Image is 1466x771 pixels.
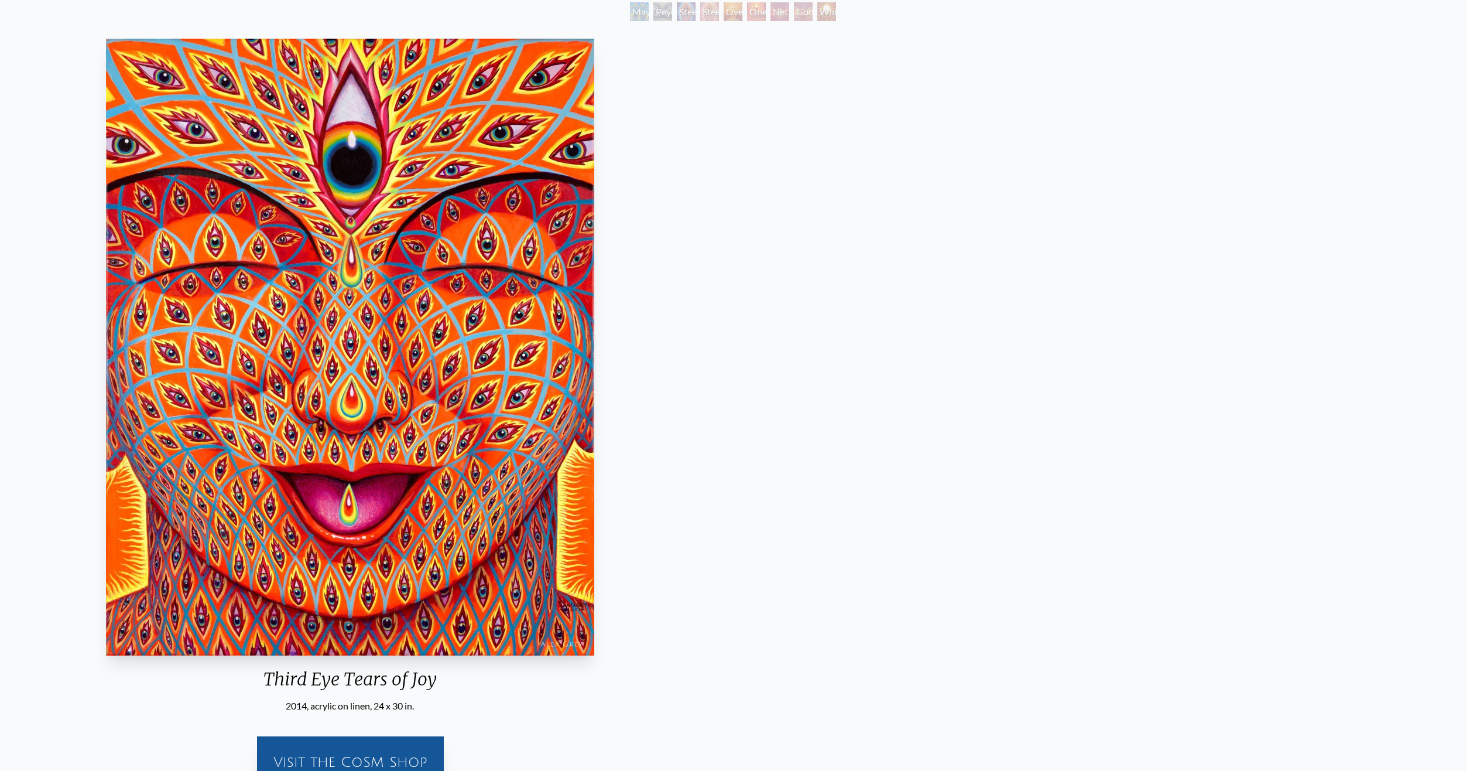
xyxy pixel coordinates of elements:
[653,2,672,21] div: Peyote Being
[677,2,696,21] div: Steeplehead 1
[817,2,836,21] div: White Light
[700,2,719,21] div: Steeplehead 2
[101,699,600,713] div: 2014, acrylic on linen, 24 x 30 in.
[770,2,789,21] div: Net of Being
[106,39,595,656] img: Third-Eye-Tears-of-Joy-2014-Alex-Grey-watermarked.jpg
[794,2,813,21] div: Godself
[747,2,766,21] div: One
[101,668,600,699] div: Third Eye Tears of Joy
[630,2,649,21] div: Mayan Being
[724,2,742,21] div: Oversoul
